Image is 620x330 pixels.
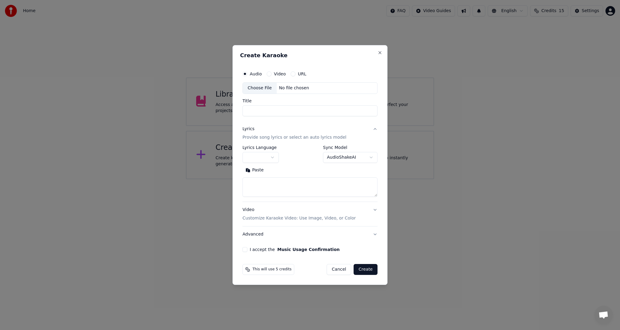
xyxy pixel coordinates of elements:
div: Video [242,207,356,221]
div: Lyrics [242,126,254,132]
label: Sync Model [323,145,378,150]
div: No file chosen [277,85,312,91]
p: Provide song lyrics or select an auto lyrics model [242,134,346,140]
button: LyricsProvide song lyrics or select an auto lyrics model [242,121,378,145]
button: Cancel [327,264,351,275]
h2: Create Karaoke [240,53,380,58]
button: Advanced [242,226,378,242]
div: Choose File [243,83,277,94]
label: Audio [250,72,262,76]
label: Video [274,72,286,76]
div: LyricsProvide song lyrics or select an auto lyrics model [242,145,378,202]
p: Customize Karaoke Video: Use Image, Video, or Color [242,215,356,221]
button: VideoCustomize Karaoke Video: Use Image, Video, or Color [242,202,378,226]
label: Lyrics Language [242,145,279,150]
button: Paste [242,165,267,175]
label: I accept the [250,247,340,252]
label: Title [242,99,378,103]
label: URL [298,72,306,76]
button: I accept the [277,247,340,252]
span: This will use 5 credits [252,267,292,272]
button: Create [354,264,378,275]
